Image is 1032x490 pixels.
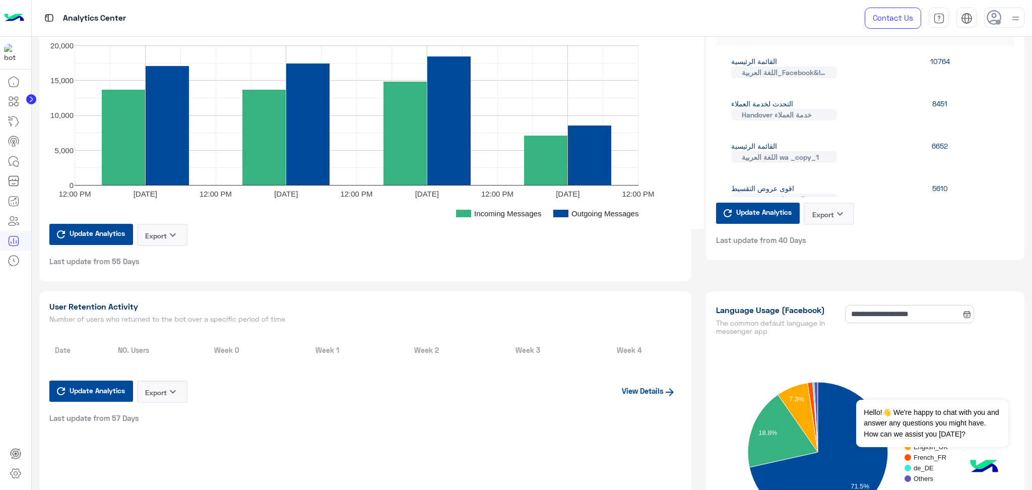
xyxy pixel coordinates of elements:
text: 0 [69,180,73,189]
span: Last update from 40 Days [716,235,806,245]
img: hulul-logo.png [966,450,1002,485]
img: Logo [4,8,24,29]
span: Update Analytics [67,384,127,397]
img: profile [1009,12,1022,25]
th: Date [49,339,112,361]
span: Update Analytics [734,205,794,219]
text: 5,000 [54,146,74,154]
a: View Details [622,386,676,395]
h5: The common default language in messenger app [716,319,841,335]
svg: A chart. [49,2,704,229]
th: Week 2 [376,339,478,361]
button: Exportkeyboard_arrow_down [137,381,187,403]
text: 12:00 PM [199,189,231,198]
button: Update Analytics [716,203,800,224]
span: اللغة العربية_Facebook&Insta_copy_1 [731,67,837,78]
text: [DATE] [415,189,438,198]
img: 1403182699927242 [4,44,22,62]
text: 20,000 [50,41,74,49]
button: Exportkeyboard_arrow_down [804,203,854,225]
text: 18.8% [759,429,778,437]
text: [DATE] [274,189,298,198]
th: Week 3 [477,339,578,361]
text: Others [914,475,934,482]
h1: User Retention Activity [49,301,681,312]
i: keyboard_arrow_down [167,229,179,241]
span: Hello!👋 We're happy to chat with you and answer any questions you might have. How can we assist y... [856,400,1008,447]
text: de_DE [914,464,934,472]
div: القائمة الرئيسية [716,141,865,163]
h1: Language Usage (Facebook) [716,305,841,315]
span: Last update from 57 Days [49,413,139,423]
button: Update Analytics [49,381,133,402]
text: [DATE] [556,189,579,198]
div: 6652 [865,141,1014,163]
div: 8451 [865,98,1014,120]
text: Outgoing Messages [571,209,638,217]
i: keyboard_arrow_down [167,386,179,398]
div: القائمة الرئيسية [716,56,865,78]
text: 12:00 PM [340,189,372,198]
text: 10,000 [50,111,74,119]
text: 71.5% [851,482,869,490]
img: tab [43,12,55,24]
img: tab [933,13,945,24]
img: tab [961,13,973,24]
text: 12:00 PM [481,189,513,198]
text: French_FR [914,454,946,461]
div: التحدث لخدمة العملاء [716,98,865,120]
span: Last update from 55 Days [49,256,140,266]
text: 15,000 [50,76,74,85]
a: Contact Us [865,8,921,29]
a: tab [929,8,949,29]
div: اقوى عروض التقسيط [716,183,865,205]
span: اللغة العربية wa _copy_1 [731,151,837,163]
div: 5610 [865,183,1014,205]
text: English_UK [914,443,948,451]
text: 7.3% [789,395,804,403]
h5: Number of users who returned to the bot over a specific period of time [49,315,681,323]
text: Incoming Messages [474,209,541,217]
p: Analytics Center [63,12,126,25]
div: 10764 [865,56,1014,78]
span: عروض التقسيط من دبي فون [731,194,837,205]
button: Exportkeyboard_arrow_down [137,224,187,246]
button: Update Analytics [49,224,133,245]
text: 12:00 PM [622,189,654,198]
th: NO. Users [112,339,175,361]
th: Week 1 [278,339,376,361]
th: Week 4 [578,339,681,361]
text: [DATE] [133,189,157,198]
text: 12:00 PM [58,189,91,198]
span: Update Analytics [67,226,127,240]
th: Week 0 [175,339,278,361]
span: Handover خدمة العملاء [731,109,837,120]
i: keyboard_arrow_down [834,208,846,220]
